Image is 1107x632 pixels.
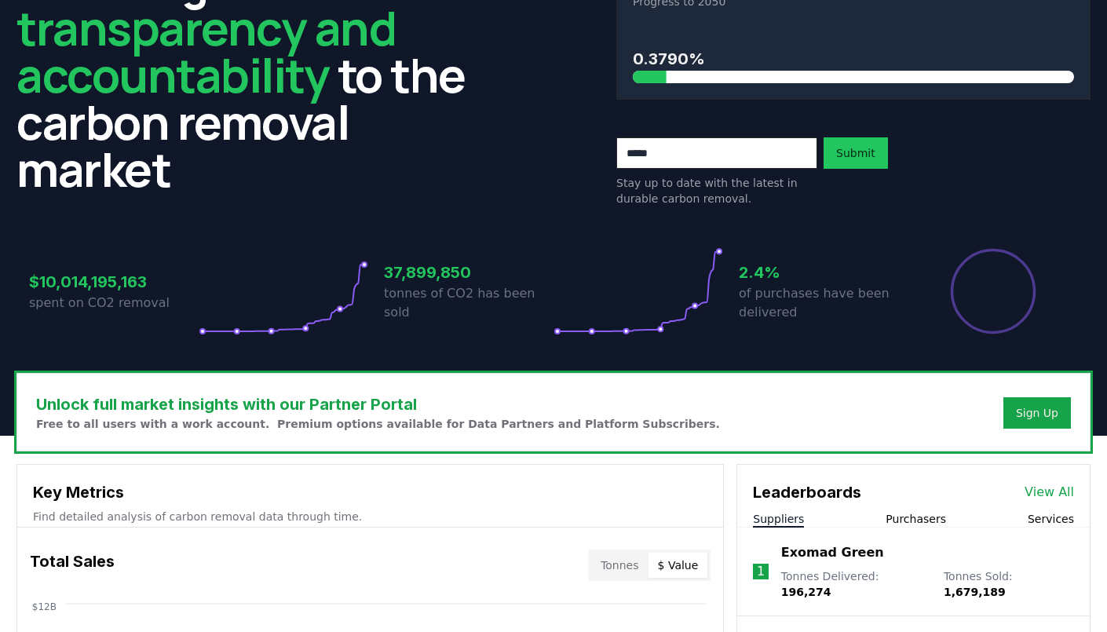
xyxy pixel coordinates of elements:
h3: Total Sales [30,550,115,581]
h3: 37,899,850 [384,261,553,284]
button: $ Value [648,553,708,578]
p: of purchases have been delivered [739,284,908,322]
span: 196,274 [781,586,831,598]
h3: Key Metrics [33,480,707,504]
h3: 2.4% [739,261,908,284]
p: tonnes of CO2 has been sold [384,284,553,322]
h3: Unlock full market insights with our Partner Portal [36,393,720,416]
p: Stay up to date with the latest in durable carbon removal. [616,175,817,206]
h3: Leaderboards [753,480,861,504]
p: 1 [757,562,765,581]
a: Exomad Green [781,543,884,562]
p: Tonnes Delivered : [781,568,928,600]
h3: $10,014,195,163 [29,270,199,294]
div: Percentage of sales delivered [949,247,1037,335]
p: Find detailed analysis of carbon removal data through time. [33,509,707,524]
span: 1,679,189 [944,586,1006,598]
button: Purchasers [886,511,946,527]
button: Suppliers [753,511,804,527]
a: View All [1025,483,1074,502]
p: Tonnes Sold : [944,568,1074,600]
tspan: $12B [32,601,57,612]
button: Tonnes [591,553,648,578]
p: spent on CO2 removal [29,294,199,312]
button: Submit [824,137,888,169]
h3: 0.3790% [633,47,1074,71]
p: Free to all users with a work account. Premium options available for Data Partners and Platform S... [36,416,720,432]
a: Sign Up [1016,405,1058,421]
button: Services [1028,511,1074,527]
button: Sign Up [1003,397,1071,429]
